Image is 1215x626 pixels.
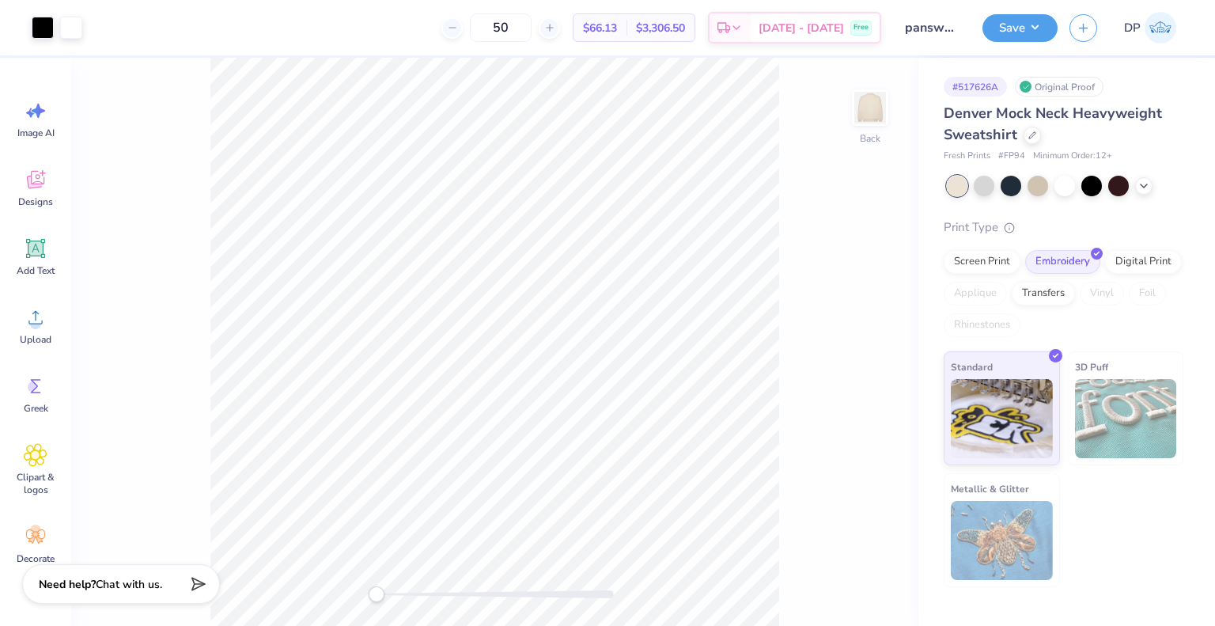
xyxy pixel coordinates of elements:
div: Embroidery [1025,250,1100,274]
span: [DATE] - [DATE] [759,20,844,36]
button: Save [982,14,1058,42]
span: Free [854,22,869,33]
span: DP [1124,19,1141,37]
div: Rhinestones [944,313,1020,337]
span: Add Text [17,264,55,277]
input: Untitled Design [893,12,971,44]
span: Clipart & logos [9,471,62,496]
img: 3D Puff [1075,379,1177,458]
span: Image AI [17,127,55,139]
input: – – [470,13,532,42]
div: Foil [1129,282,1166,305]
span: Standard [951,359,993,375]
span: Chat with us. [96,577,162,592]
span: Fresh Prints [944,150,990,163]
span: 3D Puff [1075,359,1108,375]
span: Upload [20,333,51,346]
div: Screen Print [944,250,1020,274]
div: Accessibility label [369,586,384,602]
span: Minimum Order: 12 + [1033,150,1112,163]
img: Standard [951,379,1053,458]
span: # FP94 [998,150,1025,163]
img: Metallic & Glitter [951,501,1053,580]
span: Designs [18,195,53,208]
span: Decorate [17,552,55,565]
span: Metallic & Glitter [951,480,1029,497]
img: Deepanshu Pandey [1145,12,1176,44]
div: Transfers [1012,282,1075,305]
span: Denver Mock Neck Heavyweight Sweatshirt [944,104,1162,144]
span: $66.13 [583,20,617,36]
a: DP [1117,12,1183,44]
div: Back [860,131,880,146]
strong: Need help? [39,577,96,592]
div: Applique [944,282,1007,305]
img: Back [854,92,886,123]
div: Vinyl [1080,282,1124,305]
span: Greek [24,402,48,415]
div: Original Proof [1015,77,1103,97]
div: Print Type [944,218,1183,237]
span: $3,306.50 [636,20,685,36]
div: Digital Print [1105,250,1182,274]
div: # 517626A [944,77,1007,97]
